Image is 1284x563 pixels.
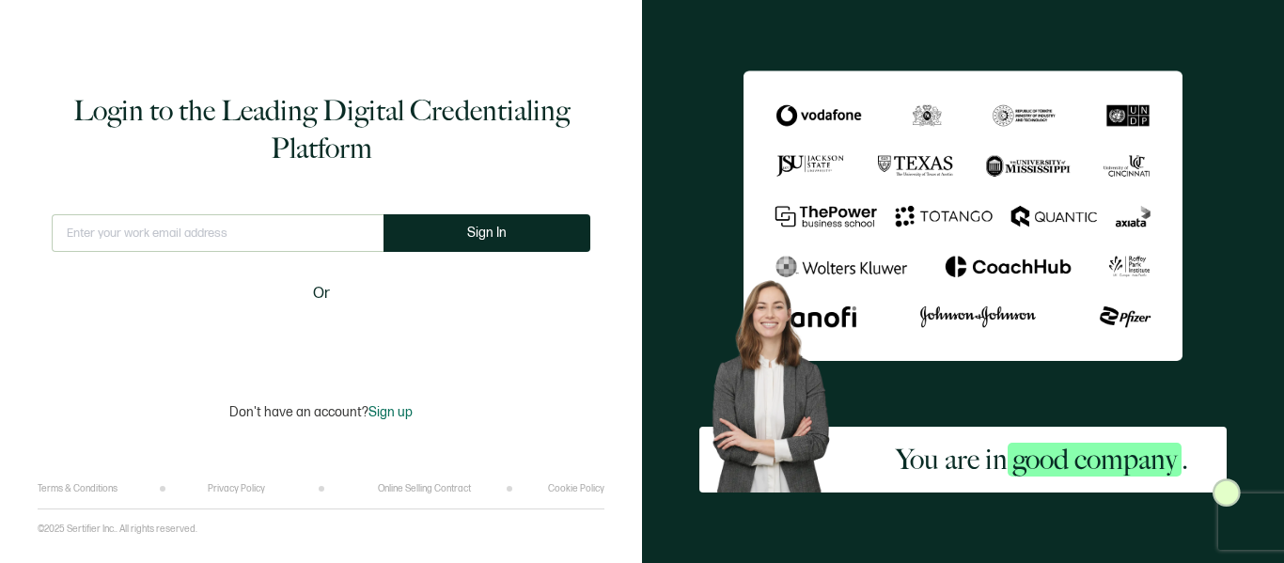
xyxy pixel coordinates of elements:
iframe: Sign in with Google Button [204,318,439,359]
span: Sign up [368,404,413,420]
a: Privacy Policy [208,483,265,494]
p: Don't have an account? [229,404,413,420]
p: ©2025 Sertifier Inc.. All rights reserved. [38,524,197,535]
input: Enter your work email address [52,214,384,252]
span: Sign In [467,226,507,240]
img: Sertifier Login [1213,478,1241,507]
h1: Login to the Leading Digital Credentialing Platform [52,92,590,167]
button: Sign In [384,214,590,252]
img: Sertifier Login - You are in <span class="strong-h">good company</span>. [744,70,1182,360]
h2: You are in . [896,441,1188,478]
span: good company [1008,443,1182,477]
a: Cookie Policy [548,483,604,494]
a: Terms & Conditions [38,483,117,494]
span: Or [313,282,330,305]
img: Sertifier Login - You are in <span class="strong-h">good company</span>. Hero [699,270,857,492]
a: Online Selling Contract [378,483,471,494]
